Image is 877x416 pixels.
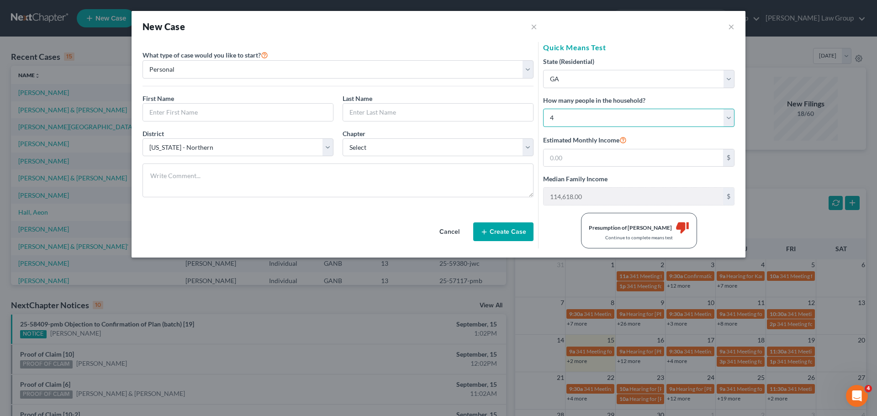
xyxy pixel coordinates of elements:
[676,221,689,234] i: thumb_down
[343,104,533,121] input: Enter Last Name
[343,95,372,102] span: Last Name
[543,58,594,65] span: State (Residential)
[143,21,185,32] strong: New Case
[343,130,365,137] span: Chapter
[543,42,734,53] h5: Quick Means Test
[589,224,672,232] div: Presumption of [PERSON_NAME]
[143,95,174,102] span: First Name
[429,223,470,241] button: Cancel
[723,188,734,205] div: $
[543,174,608,184] label: Median Family Income
[473,222,534,242] button: Create Case
[543,95,645,105] label: How many people in the household?
[143,104,333,121] input: Enter First Name
[589,234,689,241] div: Continue to complete means test
[846,385,868,407] iframe: Intercom live chat
[544,188,723,205] input: 0.00
[723,149,734,167] div: $
[143,130,164,137] span: District
[531,20,537,33] button: ×
[728,21,734,32] button: ×
[543,134,627,145] label: Estimated Monthly Income
[544,149,723,167] input: 0.00
[143,49,268,60] label: What type of case would you like to start?
[865,385,872,392] span: 4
